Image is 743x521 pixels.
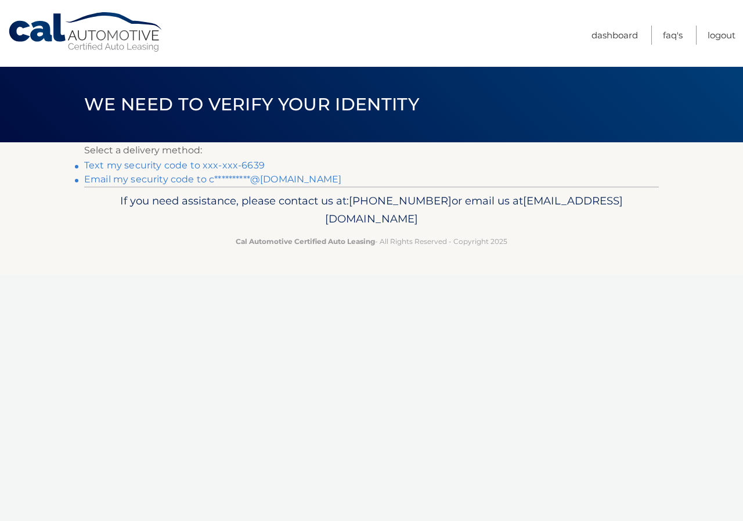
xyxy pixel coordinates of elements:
a: Text my security code to xxx-xxx-6639 [84,160,265,171]
span: We need to verify your identity [84,94,419,115]
span: [PHONE_NUMBER] [349,194,452,207]
p: If you need assistance, please contact us at: or email us at [92,192,651,229]
strong: Cal Automotive Certified Auto Leasing [236,237,375,246]
a: Logout [708,26,735,45]
a: FAQ's [663,26,683,45]
a: Dashboard [591,26,638,45]
p: Select a delivery method: [84,142,659,159]
a: Email my security code to c**********@[DOMAIN_NAME] [84,174,341,185]
p: - All Rights Reserved - Copyright 2025 [92,235,651,247]
a: Cal Automotive [8,12,164,53]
